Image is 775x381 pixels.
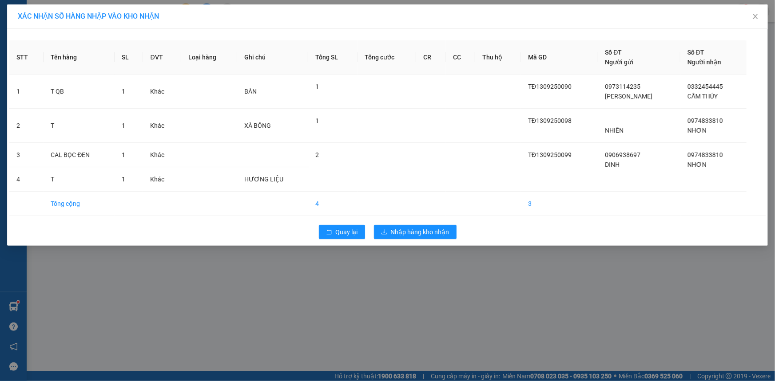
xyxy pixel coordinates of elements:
[115,40,143,75] th: SL
[9,167,44,192] td: 4
[688,127,707,134] span: NHƠN
[391,227,449,237] span: Nhập hàng kho nhận
[605,93,653,100] span: [PERSON_NAME]
[416,40,446,75] th: CR
[688,83,723,90] span: 0332454445
[688,49,704,56] span: Số ĐT
[9,40,44,75] th: STT
[605,127,624,134] span: NHIÊN
[44,109,115,143] td: T
[688,59,721,66] span: Người nhận
[44,75,115,109] td: T QB
[605,161,620,168] span: DINH
[326,229,332,236] span: rollback
[9,109,44,143] td: 2
[237,40,308,75] th: Ghi chú
[752,13,759,20] span: close
[688,93,718,100] span: CẨM THÚY
[319,225,365,239] button: rollbackQuay lại
[605,151,641,158] span: 0906938697
[143,109,181,143] td: Khác
[528,83,572,90] span: TĐ1309250090
[143,40,181,75] th: ĐVT
[244,176,283,183] span: HƯƠNG LIỆU
[605,83,641,90] span: 0973114235
[9,143,44,167] td: 3
[308,192,358,216] td: 4
[143,167,181,192] td: Khác
[446,40,476,75] th: CC
[336,227,358,237] span: Quay lại
[528,151,572,158] span: TĐ1309250099
[358,40,416,75] th: Tổng cước
[18,12,159,20] span: XÁC NHẬN SỐ HÀNG NHẬP VÀO KHO NHẬN
[44,192,115,216] td: Tổng cộng
[181,40,238,75] th: Loại hàng
[315,83,319,90] span: 1
[528,117,572,124] span: TĐ1309250098
[44,143,115,167] td: CAL BỌC ĐEN
[605,49,622,56] span: Số ĐT
[244,122,271,129] span: XÀ BÔNG
[605,59,634,66] span: Người gửi
[9,75,44,109] td: 1
[743,4,768,29] button: Close
[143,75,181,109] td: Khác
[308,40,358,75] th: Tổng SL
[143,143,181,167] td: Khác
[688,151,723,158] span: 0974833810
[44,167,115,192] td: T
[122,176,125,183] span: 1
[122,151,125,158] span: 1
[315,117,319,124] span: 1
[122,122,125,129] span: 1
[244,88,257,95] span: BÀN
[688,117,723,124] span: 0974833810
[381,229,387,236] span: download
[44,40,115,75] th: Tên hàng
[521,192,598,216] td: 3
[475,40,521,75] th: Thu hộ
[374,225,457,239] button: downloadNhập hàng kho nhận
[315,151,319,158] span: 2
[122,88,125,95] span: 1
[521,40,598,75] th: Mã GD
[688,161,707,168] span: NHƠN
